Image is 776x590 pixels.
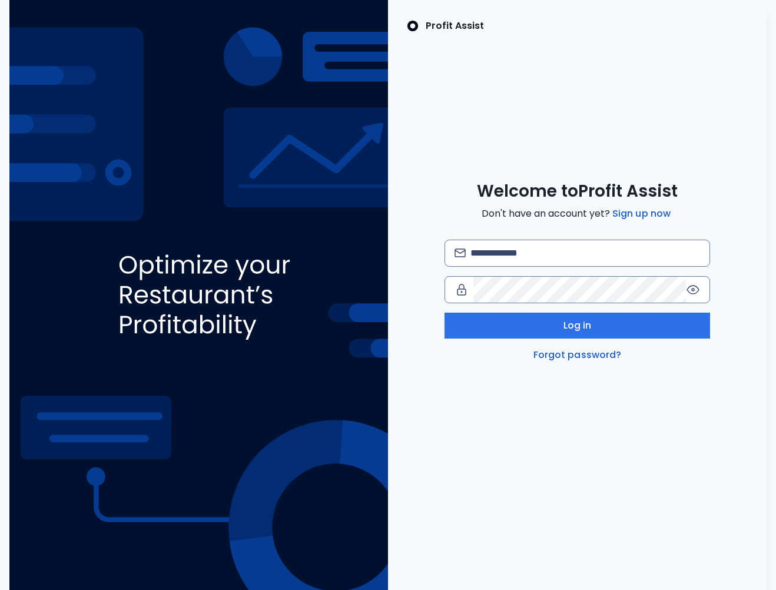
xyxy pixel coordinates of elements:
span: Welcome to Profit Assist [477,181,678,202]
a: Forgot password? [531,348,624,362]
p: Profit Assist [426,19,484,33]
img: email [455,248,466,257]
span: Log in [563,319,592,333]
button: Log in [445,313,709,339]
a: Sign up now [610,207,673,221]
span: Don't have an account yet? [482,207,673,221]
img: SpotOn Logo [407,19,419,33]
